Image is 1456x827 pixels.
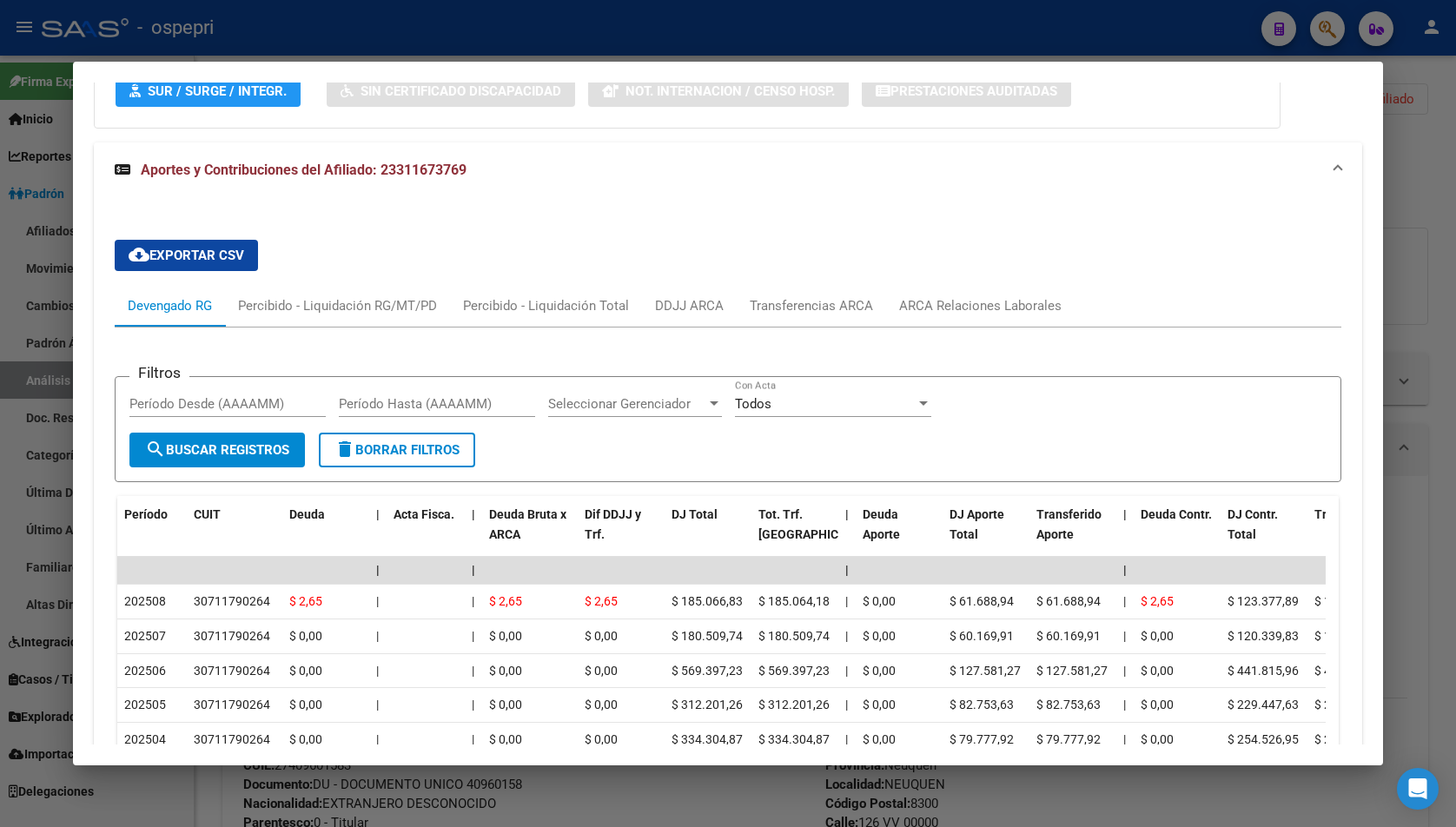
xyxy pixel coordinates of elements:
[1397,768,1439,810] div: Open Intercom Messenger
[124,664,166,678] span: 202506
[672,664,743,678] span: $ 569.397,23
[319,433,475,467] button: Borrar Filtros
[482,496,578,572] datatable-header-cell: Deuda Bruta x ARCA
[863,698,896,711] span: $ 0,00
[194,507,221,521] span: CUIT
[124,629,166,643] span: 202507
[472,629,474,643] span: |
[489,507,566,541] span: Deuda Bruta x ARCA
[1228,664,1299,678] span: $ 441.815,96
[1314,664,1386,678] span: $ 441.815,96
[1123,664,1126,678] span: |
[863,629,896,643] span: $ 0,00
[124,698,166,711] span: 202505
[750,296,873,315] div: Transferencias ARCA
[862,75,1071,107] button: Prestaciones Auditadas
[1123,507,1127,521] span: |
[1123,732,1126,746] span: |
[376,594,379,608] span: |
[128,296,212,315] div: Devengado RG
[845,629,848,643] span: |
[145,439,166,460] mat-icon: search
[845,507,849,521] span: |
[194,695,270,715] div: 30711790264
[672,732,743,746] span: $ 334.304,87
[376,507,380,521] span: |
[1228,629,1299,643] span: $ 120.339,83
[1314,629,1386,643] span: $ 120.339,83
[585,507,641,541] span: Dif DDJJ y Trf.
[116,75,301,107] button: SUR / SURGE / INTEGR.
[489,629,522,643] span: $ 0,00
[124,732,166,746] span: 202504
[489,698,522,711] span: $ 0,00
[289,664,322,678] span: $ 0,00
[387,496,465,572] datatable-header-cell: Acta Fisca.
[665,496,751,572] datatable-header-cell: DJ Total
[1134,496,1221,572] datatable-header-cell: Deuda Contr.
[735,396,771,412] span: Todos
[194,661,270,681] div: 30711790264
[489,664,522,678] span: $ 0,00
[863,664,896,678] span: $ 0,00
[369,496,387,572] datatable-header-cell: |
[950,629,1014,643] span: $ 60.169,91
[94,142,1362,198] mat-expansion-panel-header: Aportes y Contribuciones del Afiliado: 23311673769
[758,664,830,678] span: $ 569.397,23
[394,507,454,521] span: Acta Fisca.
[672,629,743,643] span: $ 180.509,74
[845,563,849,577] span: |
[1141,594,1174,608] span: $ 2,65
[238,296,437,315] div: Percibido - Liquidación RG/MT/PD
[465,496,482,572] datatable-header-cell: |
[1228,594,1299,608] span: $ 123.377,89
[890,83,1057,99] span: Prestaciones Auditadas
[327,75,575,107] button: Sin Certificado Discapacidad
[289,507,325,521] span: Deuda
[899,296,1062,315] div: ARCA Relaciones Laborales
[187,496,282,572] datatable-header-cell: CUIT
[943,496,1029,572] datatable-header-cell: DJ Aporte Total
[148,83,287,99] span: SUR / SURGE / INTEGR.
[950,732,1014,746] span: $ 79.777,92
[1314,698,1386,711] span: $ 229.447,63
[472,698,474,711] span: |
[376,664,379,678] span: |
[1036,507,1102,541] span: Transferido Aporte
[194,626,270,646] div: 30711790264
[1314,594,1386,608] span: $ 123.375,24
[585,594,618,608] span: $ 2,65
[950,594,1014,608] span: $ 61.688,94
[141,162,467,178] span: Aportes y Contribuciones del Afiliado: 23311673769
[129,433,305,467] button: Buscar Registros
[289,629,322,643] span: $ 0,00
[625,83,835,99] span: Not. Internacion / Censo Hosp.
[129,244,149,265] mat-icon: cloud_download
[145,442,289,458] span: Buscar Registros
[376,732,379,746] span: |
[289,732,322,746] span: $ 0,00
[585,698,618,711] span: $ 0,00
[361,83,561,99] span: Sin Certificado Discapacidad
[1228,698,1299,711] span: $ 229.447,63
[129,363,189,382] h3: Filtros
[124,507,168,521] span: Período
[655,296,724,315] div: DDJJ ARCA
[758,698,830,711] span: $ 312.201,26
[472,732,474,746] span: |
[1029,496,1116,572] datatable-header-cell: Transferido Aporte
[376,563,380,577] span: |
[950,698,1014,711] span: $ 82.753,63
[672,507,718,521] span: DJ Total
[845,732,848,746] span: |
[289,594,322,608] span: $ 2,65
[856,496,943,572] datatable-header-cell: Deuda Aporte
[845,698,848,711] span: |
[863,594,896,608] span: $ 0,00
[1221,496,1307,572] datatable-header-cell: DJ Contr. Total
[1307,496,1394,572] datatable-header-cell: Trf Contr.
[489,594,522,608] span: $ 2,65
[1314,732,1386,746] span: $ 254.526,95
[1036,629,1101,643] span: $ 60.169,91
[1123,594,1126,608] span: |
